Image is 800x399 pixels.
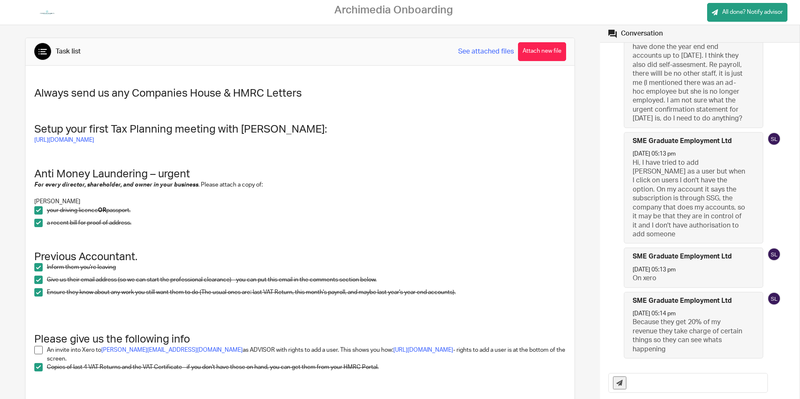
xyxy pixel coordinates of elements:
img: svg%3E [767,248,781,261]
p: . Please attach a copy of: [34,181,566,189]
a: [URL][DOMAIN_NAME] [34,137,94,143]
p: On xero [633,274,746,283]
p: [PERSON_NAME] [34,197,566,206]
p: a recent bill for proof of address. [47,219,566,227]
h1: Anti Money Laundering – urgent [34,168,566,181]
em: For every director, shareholder, and owner in your business [34,182,198,188]
p: your driving licence passport. [47,206,566,215]
p: Give us their email address (so we can start the professional clearance) - you can put this email... [47,276,566,284]
p: An invite into Xero to as ADVISOR with rights to add a user. This shows you how: - rights to add ... [47,346,566,363]
strong: OR [98,207,106,213]
p: Ensure they know about any work you still want them to do (The usual ones are: last VAT Return, t... [47,288,566,297]
p: [DATE] 05:14 pm [633,309,676,318]
p: Copies of last 4 VAT Returns and the VAT Certificate - if you don't have these on hand, you can g... [47,363,566,371]
a: See attached files [458,47,514,56]
img: svg%3E [767,132,781,146]
h4: SME Graduate Employment Ltd [633,137,732,146]
a: [URL][DOMAIN_NAME] [393,347,453,353]
p: Hi, I have tried to add [PERSON_NAME] as a user but when I click on users I don't have the option... [633,159,746,239]
h4: SME Graduate Employment Ltd [633,252,732,261]
span: All done? Notify advisor [722,8,783,16]
h1: Setup your first Tax Planning meeting with [PERSON_NAME]: [34,123,566,136]
img: Logo%2002%20SVG.jpg [36,6,58,19]
h2: Archimedia Onboarding [334,4,453,17]
h1: Always send us any Companies House & HMRC Letters [34,87,566,100]
p: Hello again, the old accountants have done the year end end accounts up to [DATE]. I think they a... [633,33,746,123]
p: [DATE] 05:13 pm [633,150,676,158]
a: [PERSON_NAME][EMAIL_ADDRESS][DOMAIN_NAME] [101,347,243,353]
img: svg%3E [767,292,781,305]
h1: Previous Accountant. [34,251,566,263]
p: Inform them you're leaving [47,263,566,271]
div: Task list [56,47,81,56]
h1: Please give us the following info [34,307,566,346]
h4: SME Graduate Employment Ltd [633,297,732,305]
button: Attach new file [518,42,566,61]
p: [DATE] 05:13 pm [633,266,676,274]
p: Because they get 20% of my revenue they take charge of certain things so they can see whats happe... [633,318,746,354]
div: Conversation [621,29,663,38]
a: All done? Notify advisor [707,3,787,22]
